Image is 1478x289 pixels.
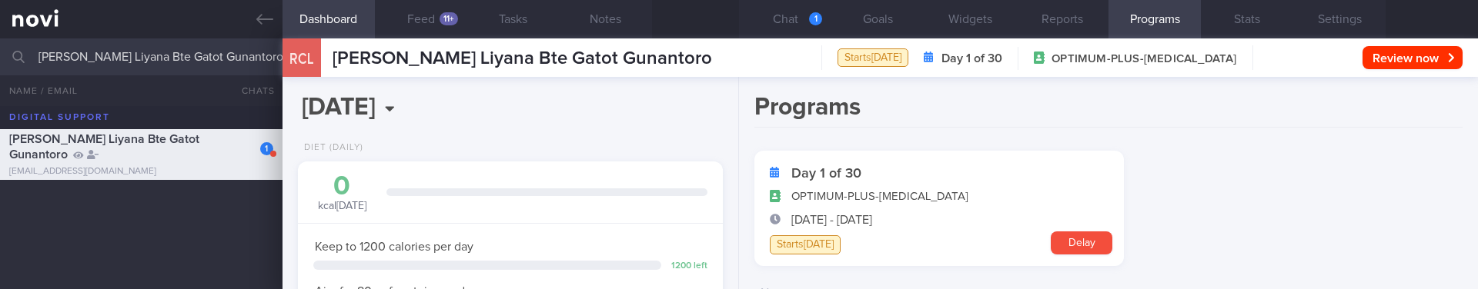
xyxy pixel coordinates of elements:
[298,142,363,154] div: Diet (Daily)
[1363,46,1463,69] button: Review now
[941,51,1002,66] strong: Day 1 of 30
[754,92,1463,128] h1: Programs
[9,133,199,161] span: [PERSON_NAME] Liyana Bte Gatot Gunantoro
[791,212,872,228] span: [DATE] - [DATE]
[279,29,325,88] div: RCL
[221,75,283,106] button: Chats
[669,261,707,272] div: 1200 left
[333,49,712,68] span: [PERSON_NAME] Liyana Bte Gatot Gunantoro
[260,142,273,155] div: 1
[1052,51,1236,67] span: OPTIMUM-PLUS-[MEDICAL_DATA]
[440,12,458,25] div: 11+
[791,189,968,204] span: OPTIMUM-PLUS-[MEDICAL_DATA]
[1051,231,1112,254] button: Delay
[315,241,473,253] span: Keep to 1200 calories per day
[791,166,861,181] strong: Day 1 of 30
[838,48,908,68] div: Starts [DATE]
[770,235,841,254] div: Starts [DATE]
[313,173,371,214] div: kcal [DATE]
[9,166,273,178] div: [EMAIL_ADDRESS][DOMAIN_NAME]
[313,173,371,200] div: 0
[809,12,822,25] div: 1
